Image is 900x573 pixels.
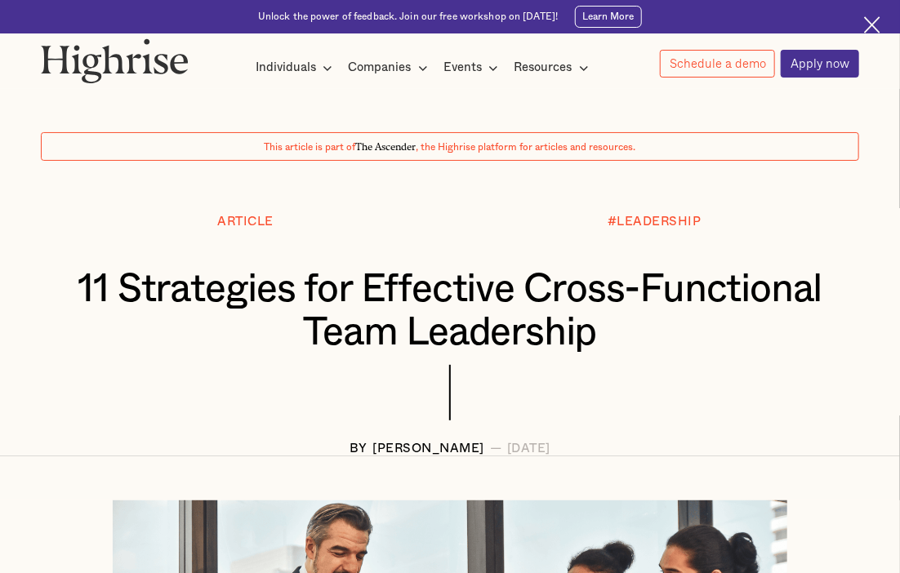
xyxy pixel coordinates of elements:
[256,58,316,78] div: Individuals
[507,442,550,456] div: [DATE]
[356,139,417,150] span: The Ascender
[575,6,643,28] a: Learn More
[443,58,482,78] div: Events
[217,215,274,229] div: Article
[76,268,824,354] h1: 11 Strategies for Effective Cross-Functional Team Leadership
[515,58,594,78] div: Resources
[864,16,880,33] img: Cross icon
[443,58,503,78] div: Events
[349,58,412,78] div: Companies
[373,442,485,456] div: [PERSON_NAME]
[490,442,502,456] div: —
[256,58,337,78] div: Individuals
[417,142,636,152] span: , the Highrise platform for articles and resources.
[660,50,775,77] a: Schedule a demo
[258,10,558,23] div: Unlock the power of feedback. Join our free workshop on [DATE]!
[781,50,858,78] a: Apply now
[41,38,189,83] img: Highrise logo
[350,442,368,456] div: BY
[608,215,702,229] div: #LEADERSHIP
[265,142,356,152] span: This article is part of
[349,58,433,78] div: Companies
[515,58,573,78] div: Resources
